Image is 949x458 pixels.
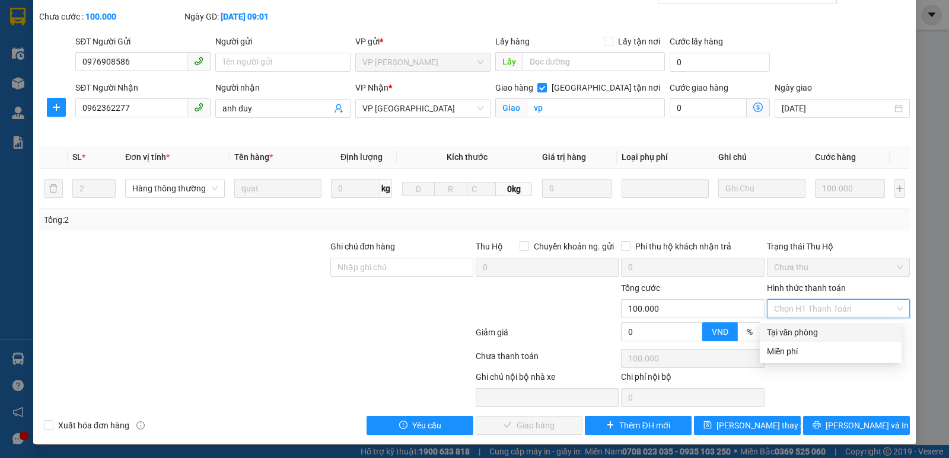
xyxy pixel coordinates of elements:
span: [PERSON_NAME] thay đổi [716,419,811,432]
input: Ghi Chú [718,179,805,198]
span: plus [606,421,614,430]
th: Ghi chú [714,146,810,169]
span: Hàng thông thường [132,180,218,197]
span: exclamation-circle [399,421,407,430]
input: VD: Bàn, Ghế [234,179,321,198]
span: % [747,327,753,337]
button: plus [894,179,905,198]
span: Tên hàng [234,152,273,162]
span: VP Nhận [355,83,388,92]
label: Ghi chú đơn hàng [330,242,396,251]
input: Cước lấy hàng [670,53,770,72]
span: Giao [495,98,527,117]
div: Người gửi [215,35,351,48]
span: Chọn HT Thanh Toán [774,300,903,318]
b: [DATE] 09:01 [221,12,269,21]
div: Người nhận [215,81,351,94]
span: Phí thu hộ khách nhận trả [630,240,736,253]
span: Chưa thu [774,258,903,276]
div: Ngày GD: [184,10,327,23]
span: plus [47,103,65,112]
button: plusThêm ĐH mới [585,416,692,435]
span: Định lượng [340,152,383,162]
span: Tổng cước [621,283,660,293]
span: Lấy tận nơi [613,35,665,48]
label: Hình thức thanh toán [767,283,846,293]
input: Dọc đường [523,52,665,71]
input: Ngày giao [782,102,892,115]
span: Xuất hóa đơn hàng [53,419,134,432]
span: [PERSON_NAME] và In [826,419,909,432]
div: Chưa thanh toán [474,350,620,370]
span: info-circle [136,421,145,430]
div: Chi phí nội bộ [621,370,764,388]
input: C [467,182,496,196]
span: Kích thước [447,152,488,162]
div: VP gửi [355,35,491,48]
div: Trạng thái Thu Hộ [767,240,910,253]
span: phone [194,56,203,66]
div: Miễn phí [767,345,894,358]
input: Ghi chú đơn hàng [330,258,473,277]
span: Giao hàng [495,83,533,92]
span: Thu Hộ [476,242,503,251]
button: delete [44,179,63,198]
input: R [434,182,467,196]
span: user-add [334,104,343,113]
span: Thêm ĐH mới [619,419,670,432]
span: VP Cầu Yên Xuân [362,100,483,117]
div: SĐT Người Gửi [75,35,211,48]
span: phone [194,103,203,112]
span: VND [712,327,728,337]
span: Lấy hàng [495,37,530,46]
label: Cước giao hàng [670,83,728,92]
b: 100.000 [85,12,116,21]
button: plus [47,98,66,117]
th: Loại phụ phí [617,146,714,169]
span: Chuyển khoản ng. gửi [529,240,619,253]
div: Chưa cước : [39,10,182,23]
button: printer[PERSON_NAME] và In [803,416,910,435]
span: 0kg [496,182,532,196]
label: Cước lấy hàng [670,37,723,46]
span: Lấy [495,52,523,71]
label: Ngày giao [775,83,812,92]
div: Ghi chú nội bộ nhà xe [476,370,619,388]
span: kg [380,179,392,198]
input: 0 [815,179,885,198]
button: save[PERSON_NAME] thay đổi [694,416,801,435]
span: SL [72,152,82,162]
span: save [703,421,712,430]
div: SĐT Người Nhận [75,81,211,94]
div: Giảm giá [474,326,620,347]
div: Tại văn phòng [767,326,894,339]
button: checkGiao hàng [476,416,582,435]
input: Cước giao hàng [670,98,747,117]
span: Đơn vị tính [125,152,170,162]
span: printer [813,421,821,430]
span: Yêu cầu [412,419,441,432]
span: dollar-circle [753,103,763,112]
input: 0 [542,179,612,198]
span: [GEOGRAPHIC_DATA] tận nơi [547,81,665,94]
input: Giao tận nơi [527,98,665,117]
span: VP NGỌC HỒI [362,53,483,71]
div: Tổng: 2 [44,213,367,226]
span: Giá trị hàng [542,152,586,162]
input: D [402,182,435,196]
button: exclamation-circleYêu cầu [367,416,473,435]
span: Cước hàng [815,152,856,162]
